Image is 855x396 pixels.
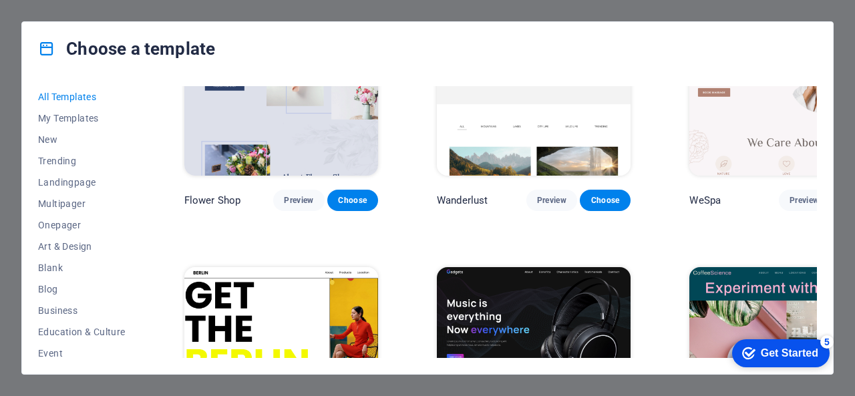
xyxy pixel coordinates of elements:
[790,195,819,206] span: Preview
[590,195,620,206] span: Choose
[37,21,65,32] div: v 4.0.25
[38,327,126,337] span: Education & Culture
[38,91,126,102] span: All Templates
[11,7,108,35] div: Get Started 5 items remaining, 0% complete
[21,21,32,32] img: logo_orange.svg
[38,257,126,278] button: Blank
[38,343,126,364] button: Event
[38,198,126,209] span: Multipager
[526,190,577,211] button: Preview
[36,77,47,88] img: tab_domain_overview_orange.svg
[38,134,126,145] span: New
[35,35,147,45] div: Domain: [DOMAIN_NAME]
[38,262,126,273] span: Blank
[38,150,126,172] button: Trending
[38,214,126,236] button: Onepager
[38,38,215,59] h4: Choose a template
[38,108,126,129] button: My Templates
[38,172,126,193] button: Landingpage
[537,195,566,206] span: Preview
[38,129,126,150] button: New
[99,3,112,16] div: 5
[38,348,126,359] span: Event
[21,35,32,45] img: website_grey.svg
[38,193,126,214] button: Multipager
[38,278,126,300] button: Blog
[689,194,721,207] p: WeSpa
[38,220,126,230] span: Onepager
[38,177,126,188] span: Landingpage
[38,156,126,166] span: Trending
[39,15,97,27] div: Get Started
[437,194,488,207] p: Wanderlust
[38,284,126,294] span: Blog
[148,79,225,87] div: Keywords by Traffic
[51,79,120,87] div: Domain Overview
[338,195,367,206] span: Choose
[38,236,126,257] button: Art & Design
[273,190,324,211] button: Preview
[133,77,144,88] img: tab_keywords_by_traffic_grey.svg
[779,190,830,211] button: Preview
[38,86,126,108] button: All Templates
[327,190,378,211] button: Choose
[184,194,241,207] p: Flower Shop
[38,321,126,343] button: Education & Culture
[38,241,126,252] span: Art & Design
[38,113,126,124] span: My Templates
[38,305,126,316] span: Business
[580,190,631,211] button: Choose
[284,195,313,206] span: Preview
[38,300,126,321] button: Business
